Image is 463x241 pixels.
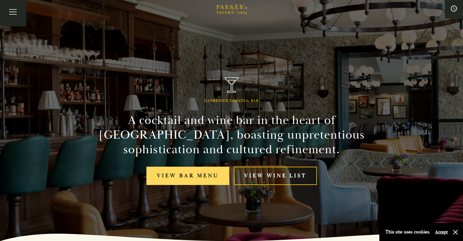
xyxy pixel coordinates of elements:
a: View bar menu [146,167,229,185]
p: This site uses cookies. [385,228,430,236]
button: Accept [435,229,448,235]
h2: A cocktail and wine bar in the heart of [GEOGRAPHIC_DATA], boasting unpretentious sophistication ... [93,113,370,157]
img: Parker's Tavern Brasserie Cambridge [224,77,239,93]
h1: Cambridge Cocktail Bar [204,99,259,103]
button: Close and accept [452,229,458,235]
a: View Wine List [234,167,317,185]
